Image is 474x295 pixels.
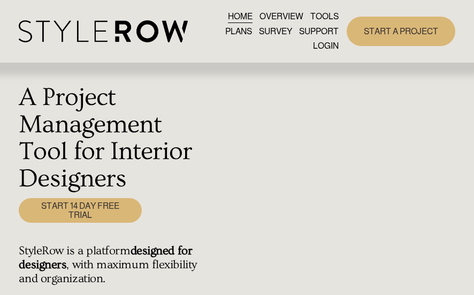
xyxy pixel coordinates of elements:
h4: StyleRow is a platform , with maximum flexibility and organization. [19,244,197,286]
img: StyleRow [19,20,187,42]
a: LOGIN [313,39,339,53]
a: HOME [228,10,253,24]
span: SUPPORT [299,25,339,38]
a: PLANS [225,24,252,39]
h1: A Project Management Tool for Interior Designers [19,84,197,192]
a: folder dropdown [299,24,339,39]
a: START 14 DAY FREE TRIAL [19,198,142,223]
a: START A PROJECT [347,17,455,46]
a: TOOLS [310,10,339,24]
a: SURVEY [259,24,292,39]
strong: designed for designers [19,244,195,271]
a: OVERVIEW [259,10,303,24]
